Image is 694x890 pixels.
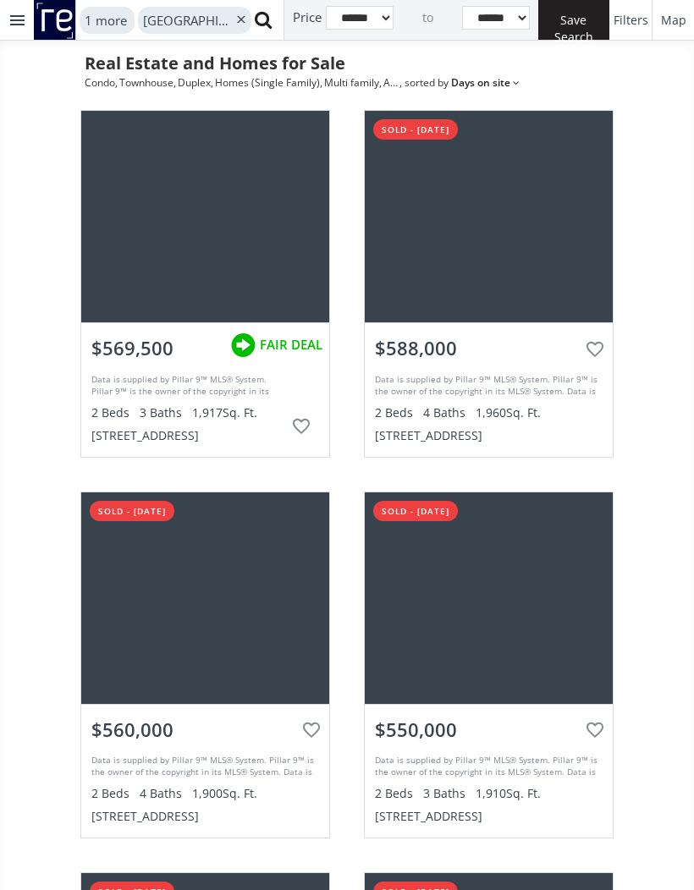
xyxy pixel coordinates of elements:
[476,404,541,421] span: 1,960 Sq. Ft.
[375,427,603,444] div: [STREET_ADDRESS]
[85,75,118,90] span: Condo ,
[476,785,541,802] span: 1,910 Sq. Ft.
[423,404,465,421] span: 4 Baths
[423,785,465,802] span: 3 Baths
[422,9,433,26] span: to
[399,75,520,90] span: , sorted by
[63,93,347,474] a: $569,500rating iconFAIR DEALData is supplied by Pillar 9™ MLS® System. Pillar 9™ is the owner of ...
[375,785,413,802] span: 2 Beds
[215,75,322,90] span: Homes (Single Family) ,
[383,75,415,90] span: Active ,
[81,492,329,704] div: 275 Woodridge Drive SW #6, Calgary, AB T2W4S4
[178,75,213,90] span: Duplex ,
[138,7,251,34] div: [GEOGRAPHIC_DATA]
[140,785,182,802] span: 4 Baths
[192,404,257,421] span: 1,917 Sq. Ft.
[119,75,176,90] span: Townhouse ,
[140,404,182,421] span: 3 Baths
[614,12,648,29] span: Filters
[661,12,686,29] span: Map
[91,373,284,398] div: Data is supplied by Pillar 9™ MLS® System. Pillar 9™ is the owner of the copyright in its MLS® Sy...
[373,119,458,140] div: sold - [DATE]
[91,404,129,421] span: 2 Beds
[347,93,631,474] a: sold - [DATE]$588,000Data is supplied by Pillar 9™ MLS® System. Pillar 9™ is the owner of the cop...
[80,7,135,34] div: 1 more
[81,111,329,322] div: 275 Woodridge Drive SW #23, Calgary, AB T2W 4S4
[91,335,173,361] span: $569,500
[373,501,458,521] div: sold - [DATE]
[375,808,603,825] div: [STREET_ADDRESS]
[91,785,129,802] span: 2 Beds
[91,754,319,779] div: Data is supplied by Pillar 9™ MLS® System. Pillar 9™ is the owner of the copyright in its MLS® Sy...
[63,475,347,855] a: sold - [DATE]$560,000Data is supplied by Pillar 9™ MLS® System. Pillar 9™ is the owner of the cop...
[365,492,613,704] div: 275 Woodridge Drive SW #21, Calgary, AB T2W 4S4
[451,75,520,90] span: Days on site
[375,373,603,398] div: Data is supplied by Pillar 9™ MLS® System. Pillar 9™ is the owner of the copyright in its MLS® Sy...
[375,754,603,779] div: Data is supplied by Pillar 9™ MLS® System. Pillar 9™ is the owner of the copyright in its MLS® Sy...
[260,336,322,354] span: FAIR DEAL
[226,328,260,362] img: rating icon
[90,501,174,521] div: sold - [DATE]
[91,427,284,444] div: [STREET_ADDRESS]
[365,111,613,322] div: 275 Woodridge Drive SW #25, Calgary, AB T2W 4S4
[293,8,322,26] span: Price
[375,717,457,743] span: $550,000
[85,52,345,75] h1: Real Estate and Homes for Sale
[91,717,173,743] span: $560,000
[375,335,457,361] span: $588,000
[375,404,413,421] span: 2 Beds
[91,808,319,825] div: [STREET_ADDRESS]
[192,785,257,802] span: 1,900 Sq. Ft.
[324,75,382,90] span: Multi family ,
[347,475,631,855] a: sold - [DATE]$550,000Data is supplied by Pillar 9™ MLS® System. Pillar 9™ is the owner of the cop...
